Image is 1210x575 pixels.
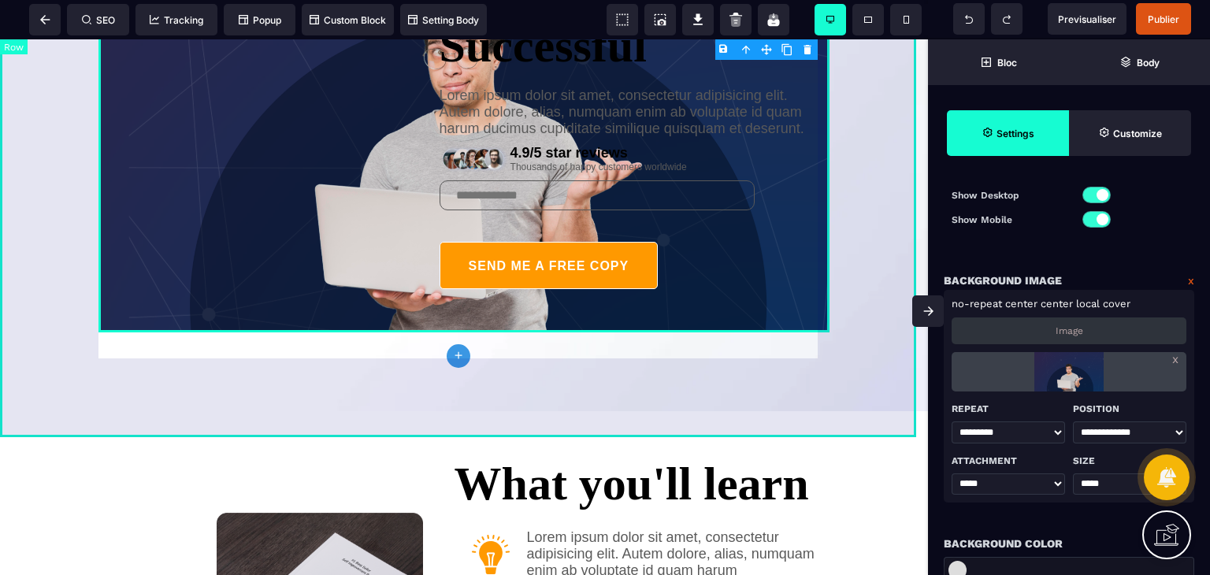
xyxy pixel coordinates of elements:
[470,495,511,536] img: 602914b564b7ad074dbf54f075e8a452_idea_icon.png
[944,271,1062,290] p: Background Image
[1137,57,1160,69] strong: Body
[997,57,1017,69] strong: Bloc
[1056,325,1083,336] p: Image
[607,4,638,35] span: View components
[1113,128,1162,139] strong: Customize
[944,534,1194,553] div: Background Color
[644,4,676,35] span: Screenshot
[952,298,1002,310] span: no-repeat
[440,202,659,250] button: SEND ME A FREE COPY
[1005,298,1073,310] span: center center
[1148,13,1179,25] span: Publier
[952,399,1065,418] p: Repeat
[1188,271,1194,290] a: x
[239,14,281,26] span: Popup
[1058,13,1116,25] span: Previsualiser
[952,187,1069,203] p: Show Desktop
[1069,39,1210,85] span: Open Layer Manager
[928,39,1069,85] span: Open Blocks
[440,104,510,135] img: 7ce4f1d884bec3e3122cfe95a8df0004_rating.png
[952,212,1069,228] p: Show Mobile
[1073,399,1186,418] p: Position
[310,14,386,26] span: Custom Block
[997,128,1034,139] strong: Settings
[1022,352,1115,391] img: loading
[1076,298,1100,310] span: local
[1172,352,1178,366] a: x
[1073,451,1186,470] p: Size
[1048,3,1126,35] span: Preview
[1103,298,1130,310] span: cover
[952,451,1065,470] p: Attachment
[408,14,479,26] span: Setting Body
[947,110,1069,156] span: Settings
[1069,110,1191,156] span: Open Style Manager
[150,14,203,26] span: Tracking
[82,14,115,26] span: SEO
